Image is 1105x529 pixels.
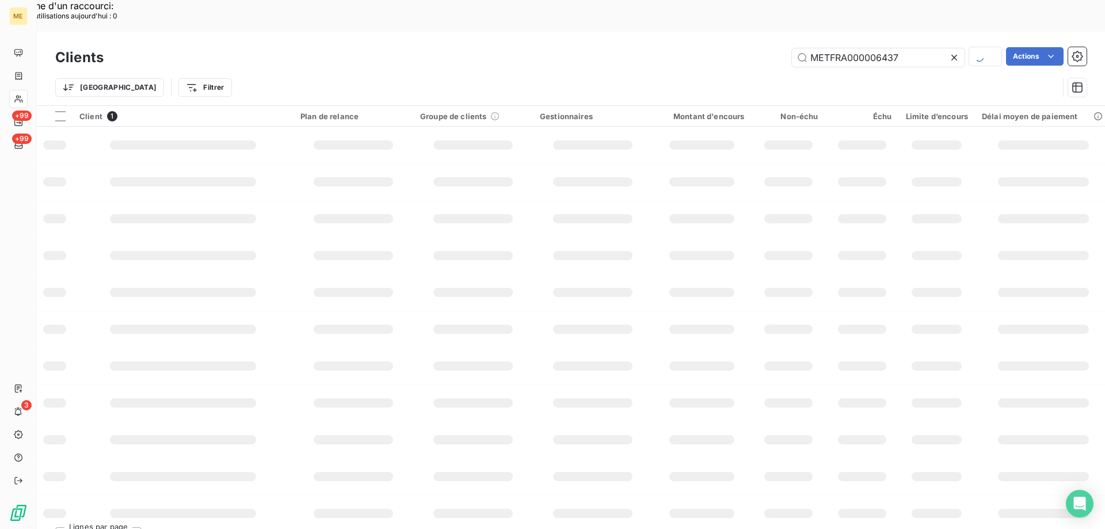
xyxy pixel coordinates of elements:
img: Logo LeanPay [9,504,28,522]
div: Plan de relance [300,112,406,121]
div: Open Intercom Messenger [1066,490,1093,517]
div: Échu [832,112,892,121]
input: Rechercher [792,48,965,67]
button: Actions [1006,47,1064,66]
span: Client [79,112,102,121]
button: Filtrer [178,78,231,97]
span: +99 [12,111,32,121]
button: [GEOGRAPHIC_DATA] [55,78,164,97]
div: Délai moyen de paiement [982,112,1105,121]
span: Groupe de clients [420,112,487,121]
div: Montant d'encours [660,112,745,121]
div: Limite d’encours [906,112,968,121]
span: 1 [107,111,117,121]
h3: Clients [55,47,104,68]
span: 3 [21,400,32,410]
div: Non-échu [759,112,818,121]
div: Gestionnaires [540,112,646,121]
span: +99 [12,134,32,144]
